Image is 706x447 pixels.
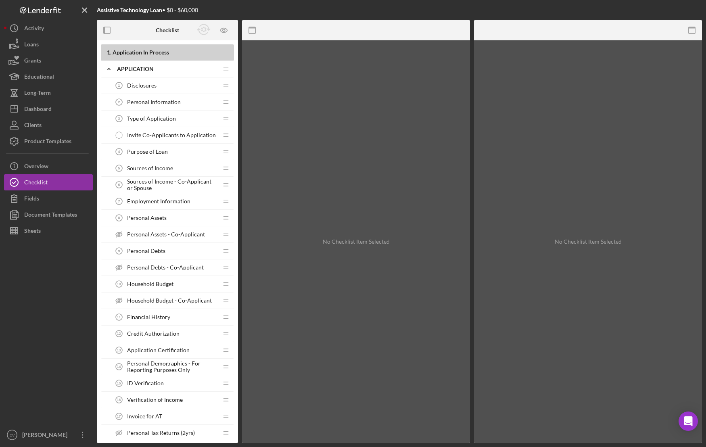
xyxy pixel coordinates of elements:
span: Personal Tax Returns (2yrs) [127,430,195,436]
button: Fields [4,190,93,207]
span: Household Budget - Co-Applicant [127,297,212,304]
tspan: 5 [118,166,120,170]
b: Checklist [156,27,179,33]
button: Grants [4,52,93,69]
button: Document Templates [4,207,93,223]
span: Personal Debts - Co-Applicant [127,264,204,271]
span: Credit Authorization [127,330,180,337]
span: Personal Assets - Co-Applicant [127,231,205,238]
span: Verification of Income [127,397,183,403]
div: Activity [24,20,44,38]
tspan: 11 [117,315,121,319]
span: Application In Process [113,49,169,56]
div: Grants [24,52,41,71]
div: No Checklist Item Selected [555,238,622,245]
span: Invoice for AT [127,413,162,420]
span: Type of Application [127,115,176,122]
button: Clients [4,117,93,133]
span: Personal Assets [127,215,167,221]
span: Sources of Income - Co-Applicant or Spouse [127,178,218,191]
div: No Checklist Item Selected [323,238,390,245]
span: Employment Information [127,198,190,205]
button: Long-Term [4,85,93,101]
div: Product Templates [24,133,71,151]
tspan: 1 [118,84,120,88]
button: Activity [4,20,93,36]
div: Fields [24,190,39,209]
tspan: 17 [117,414,121,418]
tspan: 15 [117,381,121,385]
span: Purpose of Loan [127,148,168,155]
div: Checklist [24,174,48,192]
span: Sources of Income [127,165,173,171]
tspan: 2 [118,100,120,104]
tspan: 9 [118,249,120,253]
div: Open Intercom Messenger [679,411,698,431]
button: Loans [4,36,93,52]
div: Clients [24,117,42,135]
span: Personal Demographics - For Reporting Purposes Only [127,360,218,373]
button: Checklist [4,174,93,190]
div: Educational [24,69,54,87]
tspan: 3 [118,117,120,121]
tspan: 16 [117,398,121,402]
b: Assistive Technology Loan [97,6,162,13]
tspan: 13 [117,348,121,352]
span: Personal Debts [127,248,165,254]
tspan: 12 [117,332,121,336]
span: 1 . [107,49,111,56]
button: Sheets [4,223,93,239]
div: Long-Term [24,85,51,103]
tspan: 8 [118,216,120,220]
button: Dashboard [4,101,93,117]
tspan: 7 [118,199,120,203]
button: Preview as [215,21,233,40]
span: Financial History [127,314,170,320]
div: Dashboard [24,101,52,119]
div: Overview [24,158,48,176]
span: Household Budget [127,281,173,287]
tspan: 14 [117,365,121,369]
text: EV [10,433,15,437]
button: Educational [4,69,93,85]
button: EV[PERSON_NAME] [4,427,93,443]
div: Sheets [24,223,41,241]
button: Overview [4,158,93,174]
tspan: 4 [118,150,120,154]
button: Product Templates [4,133,93,149]
div: Application [117,66,218,72]
span: ID Verification [127,380,164,386]
div: Loans [24,36,39,54]
span: Application Certification [127,347,190,353]
div: Document Templates [24,207,77,225]
div: [PERSON_NAME] [20,427,73,445]
div: • $0 - $60,000 [97,7,198,13]
span: Personal Information [127,99,181,105]
span: Invite Co-Applicants to Application [127,132,216,138]
tspan: 6 [118,183,120,187]
span: Disclosures [127,82,157,89]
tspan: 10 [117,282,121,286]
